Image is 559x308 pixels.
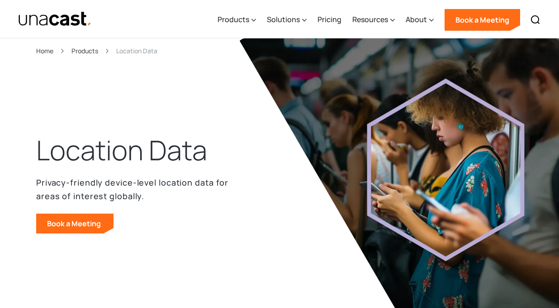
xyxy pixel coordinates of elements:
h1: Location Data [36,132,207,168]
div: Solutions [267,1,307,38]
a: Pricing [317,1,341,38]
div: About [406,1,434,38]
a: Book a Meeting [445,9,520,31]
div: Location Data [116,46,157,56]
div: Resources [352,1,395,38]
div: Resources [352,14,388,25]
a: Home [36,46,53,56]
div: Products [218,1,256,38]
img: Search icon [530,14,541,25]
img: Unacast text logo [18,11,92,27]
div: Products [218,14,249,25]
div: About [406,14,427,25]
a: home [18,11,92,27]
a: Book a Meeting [36,214,114,233]
p: Privacy-friendly device-level location data for areas of interest globally. [36,176,243,203]
a: Products [71,46,98,56]
div: Solutions [267,14,300,25]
